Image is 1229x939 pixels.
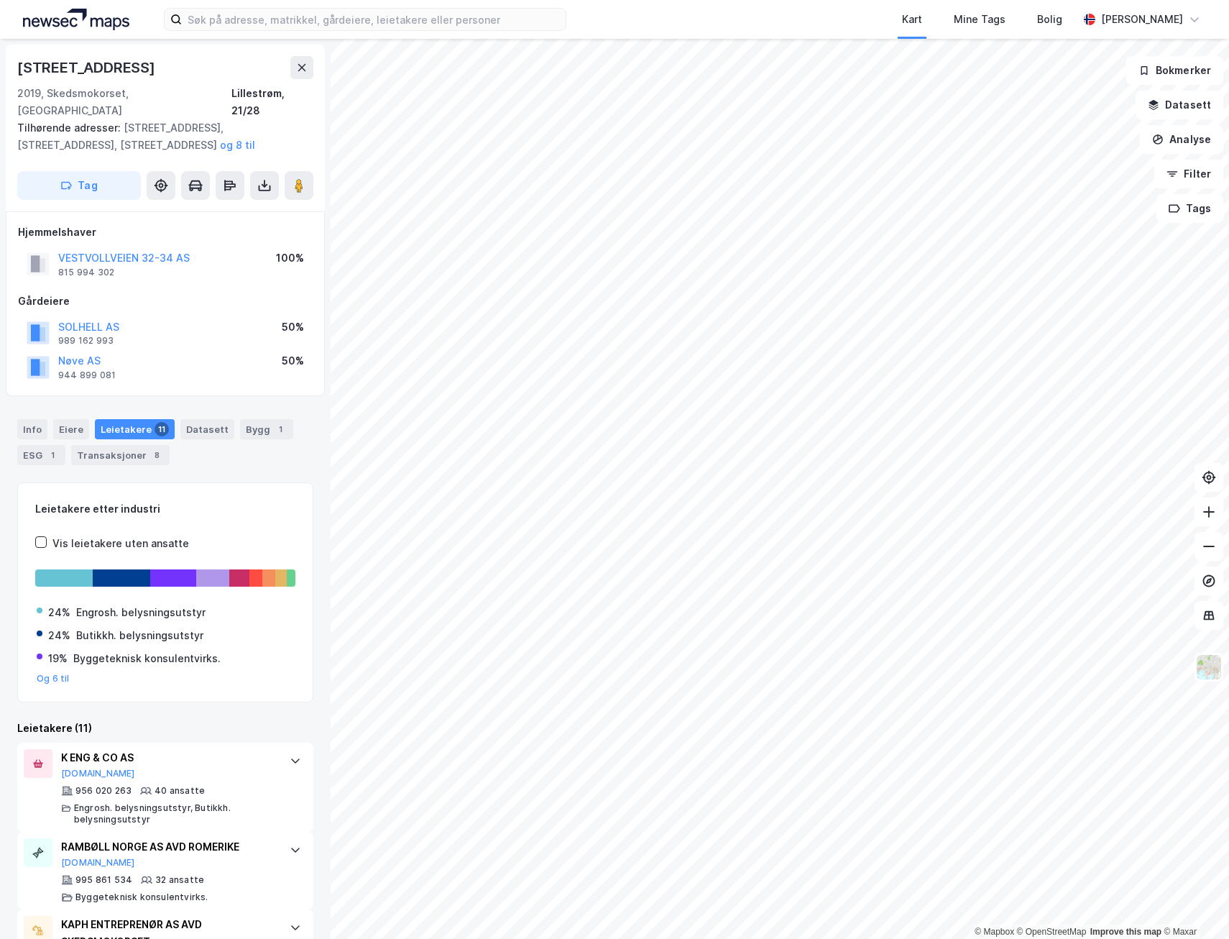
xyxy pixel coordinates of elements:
[282,352,304,370] div: 50%
[17,445,65,465] div: ESG
[61,857,135,869] button: [DOMAIN_NAME]
[53,419,89,439] div: Eiere
[1017,927,1087,937] a: OpenStreetMap
[17,720,313,737] div: Leietakere (11)
[48,650,68,667] div: 19%
[37,673,70,684] button: Og 6 til
[61,838,275,856] div: RAMBØLL NORGE AS AVD ROMERIKE
[1195,654,1223,681] img: Z
[231,85,313,119] div: Lillestrøm, 21/28
[75,892,208,903] div: Byggeteknisk konsulentvirks.
[58,370,116,381] div: 944 899 081
[1126,56,1223,85] button: Bokmerker
[45,448,60,462] div: 1
[17,85,231,119] div: 2019, Skedsmokorset, [GEOGRAPHIC_DATA]
[75,874,132,886] div: 995 861 534
[18,293,313,310] div: Gårdeiere
[1101,11,1183,28] div: [PERSON_NAME]
[17,171,141,200] button: Tag
[954,11,1005,28] div: Mine Tags
[17,119,302,154] div: [STREET_ADDRESS], [STREET_ADDRESS], [STREET_ADDRESS]
[155,422,169,436] div: 11
[61,749,275,766] div: K ENG & CO AS
[95,419,175,439] div: Leietakere
[1037,11,1062,28] div: Bolig
[23,9,129,30] img: logo.a4113a55bc3d86da70a041830d287a7e.svg
[35,500,295,518] div: Leietakere etter industri
[76,627,203,644] div: Butikkh. belysningsutstyr
[71,445,170,465] div: Transaksjoner
[18,224,313,241] div: Hjemmelshaver
[75,785,132,797] div: 956 020 263
[282,319,304,336] div: 50%
[1140,125,1223,154] button: Analyse
[76,604,206,621] div: Engrosh. belysningsutstyr
[155,874,204,886] div: 32 ansatte
[58,267,114,278] div: 815 994 302
[1157,870,1229,939] iframe: Chat Widget
[73,650,221,667] div: Byggeteknisk konsulentvirks.
[17,419,47,439] div: Info
[149,448,164,462] div: 8
[182,9,566,30] input: Søk på adresse, matrikkel, gårdeiere, leietakere eller personer
[58,335,114,347] div: 989 162 993
[902,11,922,28] div: Kart
[1154,160,1223,188] button: Filter
[48,627,70,644] div: 24%
[240,419,293,439] div: Bygg
[1156,194,1223,223] button: Tags
[17,122,124,134] span: Tilhørende adresser:
[1090,927,1161,937] a: Improve this map
[273,422,287,436] div: 1
[48,604,70,621] div: 24%
[975,927,1014,937] a: Mapbox
[180,419,234,439] div: Datasett
[61,768,135,779] button: [DOMAIN_NAME]
[276,249,304,267] div: 100%
[17,56,158,79] div: [STREET_ADDRESS]
[74,802,275,825] div: Engrosh. belysningsutstyr, Butikkh. belysningsutstyr
[155,785,205,797] div: 40 ansatte
[1136,91,1223,119] button: Datasett
[52,535,189,552] div: Vis leietakere uten ansatte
